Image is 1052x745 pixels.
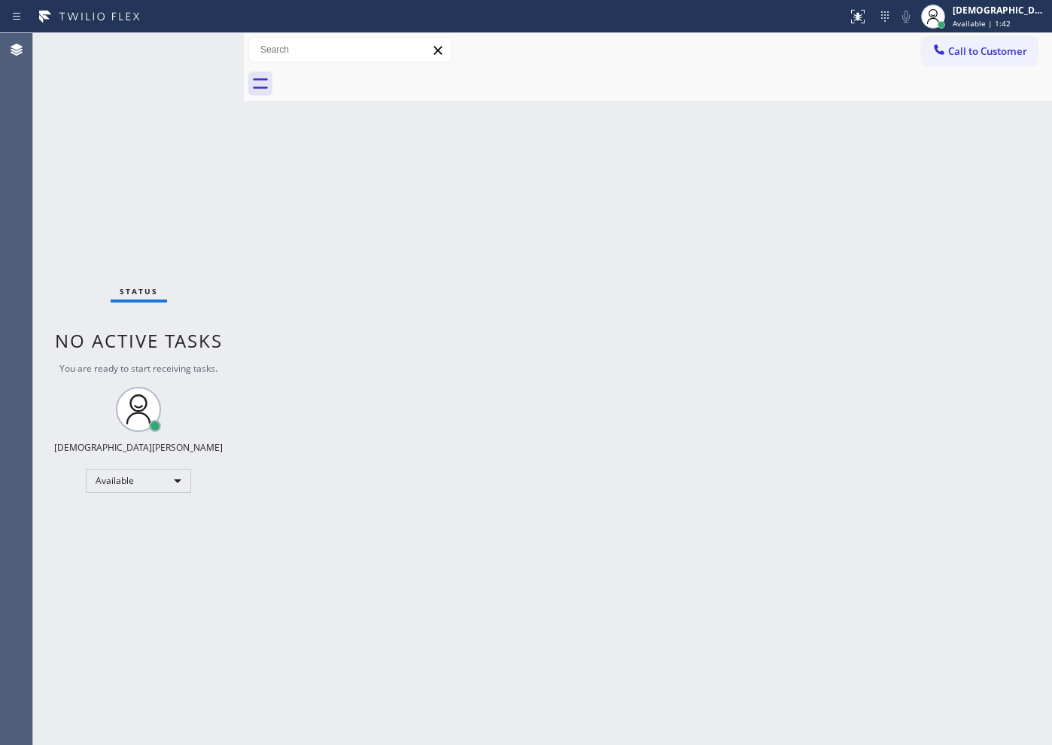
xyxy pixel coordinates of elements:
span: Available | 1:42 [953,18,1011,29]
span: Status [120,286,158,296]
span: Call to Customer [948,44,1027,58]
input: Search [249,38,451,62]
button: Call to Customer [922,37,1037,65]
button: Mute [895,6,917,27]
div: [DEMOGRAPHIC_DATA][PERSON_NAME] [54,441,223,454]
div: Available [86,469,191,493]
span: No active tasks [55,328,223,353]
span: You are ready to start receiving tasks. [59,362,217,375]
div: [DEMOGRAPHIC_DATA][PERSON_NAME] [953,4,1047,17]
